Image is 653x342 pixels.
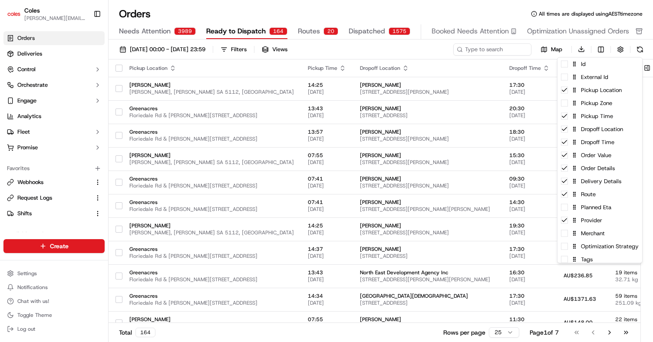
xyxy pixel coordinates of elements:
[5,122,70,138] a: 📗Knowledge Base
[557,240,642,253] div: Optimization Strategy
[557,84,642,97] div: Pickup Location
[557,123,642,136] div: Dropoff Location
[557,110,642,123] div: Pickup Time
[9,127,16,134] div: 📗
[557,162,642,175] div: Order Details
[30,92,110,99] div: We're available if you need us!
[557,71,642,84] div: External Id
[70,122,143,138] a: 💻API Documentation
[557,149,642,162] div: Order Value
[86,147,105,154] span: Pylon
[23,56,156,65] input: Got a question? Start typing here...
[30,83,142,92] div: Start new chat
[557,253,642,266] div: Tags
[61,147,105,154] a: Powered byPylon
[17,126,66,135] span: Knowledge Base
[9,9,26,26] img: Nash
[73,127,80,134] div: 💻
[557,97,642,110] div: Pickup Zone
[9,83,24,99] img: 1736555255976-a54dd68f-1ca7-489b-9aae-adbdc363a1c4
[9,35,158,49] p: Welcome 👋
[557,214,642,227] div: Provider
[557,175,642,188] div: Delivery Details
[557,188,642,201] div: Route
[557,136,642,149] div: Dropoff Time
[148,85,158,96] button: Start new chat
[557,201,642,214] div: Planned Eta
[82,126,139,135] span: API Documentation
[557,227,642,240] div: Merchant
[557,58,642,71] div: Id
